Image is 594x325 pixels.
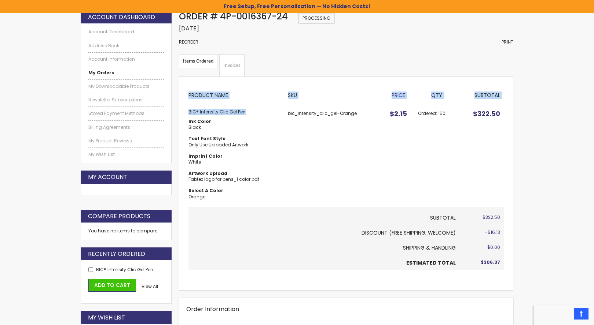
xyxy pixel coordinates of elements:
a: Account Dashboard [88,29,164,35]
dt: Artwork Upload [188,171,281,176]
span: Order # 4P-0016367-24 [179,10,288,22]
span: [DATE] [179,24,199,33]
th: SKU [284,86,382,103]
strong: Estimated Total [406,259,456,266]
strong: Account Dashboard [88,13,155,21]
span: $0.00 [487,244,500,250]
a: Reorder [179,39,198,45]
a: Billing Agreements [88,124,164,130]
a: Stored Payment Methods [88,111,164,116]
a: View All [142,284,158,289]
span: $2.15 [390,109,407,118]
strong: Recently Ordered [88,250,145,258]
strong: My Account [88,173,127,181]
iframe: Google Customer Reviews [533,305,594,325]
dd: Orange [188,194,281,200]
span: -$16.13 [485,229,500,235]
dd: Only Use Uploaded Artwork [188,142,281,148]
a: My Downloadable Products [88,83,164,89]
td: bic_intensity_clic_gel-Orange [284,103,382,207]
span: Add to Cart [94,281,130,289]
a: Newsletter Subscriptions [88,97,164,103]
a: My Product Reviews [88,138,164,144]
span: 150 [438,110,445,116]
span: Processing [298,13,335,24]
th: Subtotal [188,207,459,225]
th: Shipping & Handling [188,240,459,255]
span: $322.50 [473,109,500,118]
button: Add to Cart [88,279,136,292]
strong: My Wish List [88,314,125,322]
span: $322.50 [483,214,500,220]
a: BIC® Intensity Clic Gel Pen [96,266,153,273]
dt: Text Font Style [188,136,281,142]
th: Qty [414,86,459,103]
a: Account Information [88,56,164,62]
span: $306.37 [481,259,500,265]
th: Discount (FREE SHIPPING, welcome) [188,225,459,240]
dt: Imprint Color [188,153,281,159]
th: Product Name [188,86,285,103]
dt: Select A Color [188,188,281,194]
dt: Ink Color [188,119,281,124]
a: Fabtex logo for pens_1 color.pdf [188,176,259,182]
dd: Black [188,124,281,130]
strong: My Orders [88,70,114,76]
a: My Orders [88,70,164,76]
strong: Compare Products [88,212,150,220]
strong: Order Information [186,305,239,313]
strong: BIC® Intensity Clic Gel Pen [188,109,281,115]
dd: White [188,159,281,165]
div: You have no items to compare. [81,223,172,240]
a: Invoices [219,54,245,77]
a: My Wish List [88,152,164,157]
th: Subtotal [459,86,504,103]
span: Ordered [418,110,438,116]
th: Price [383,86,414,103]
a: Print [502,39,513,45]
strong: Items Ordered [179,54,217,68]
a: Address Book [88,43,164,49]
